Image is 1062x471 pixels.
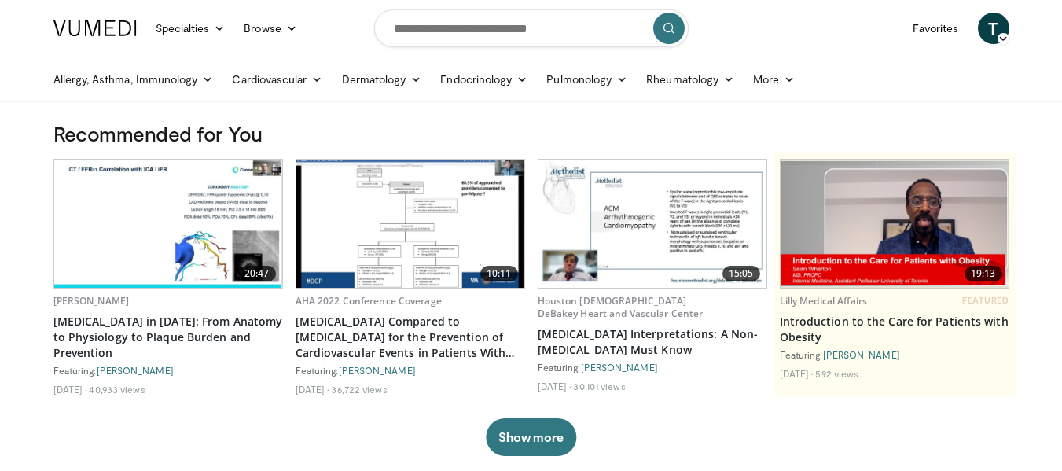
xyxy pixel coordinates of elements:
[222,64,332,95] a: Cardiovascular
[780,348,1009,361] div: Featuring:
[538,160,766,288] a: 15:05
[815,367,858,380] li: 592 views
[780,314,1009,345] a: Introduction to the Care for Patients with Obesity
[573,380,625,392] li: 30,101 views
[333,64,432,95] a: Dermatology
[296,160,524,288] a: 10:11
[962,295,1009,306] span: FEATURED
[296,383,329,396] li: [DATE]
[97,365,174,376] a: [PERSON_NAME]
[581,362,658,373] a: [PERSON_NAME]
[331,383,387,396] li: 36,722 views
[722,266,760,281] span: 15:05
[486,418,576,456] button: Show more
[637,64,744,95] a: Rheumatology
[53,364,283,377] div: Featuring:
[538,294,704,320] a: Houston [DEMOGRAPHIC_DATA] DeBakey Heart and Vascular Center
[296,294,442,307] a: AHA 2022 Conference Coverage
[53,121,1009,146] h3: Recommended for You
[744,64,804,95] a: More
[538,326,767,358] a: [MEDICAL_DATA] Interpretations: A Non-[MEDICAL_DATA] Must Know
[374,9,689,47] input: Search topics, interventions
[431,64,537,95] a: Endocrinology
[54,160,282,288] a: 20:47
[44,64,223,95] a: Allergy, Asthma, Immunology
[53,314,283,361] a: [MEDICAL_DATA] in [DATE]: From Anatomy to Physiology to Plaque Burden and Prevention
[89,383,145,396] li: 40,933 views
[53,294,130,307] a: [PERSON_NAME]
[780,294,868,307] a: Lilly Medical Affairs
[339,365,416,376] a: [PERSON_NAME]
[296,160,524,288] img: 7c0f9b53-1609-4588-8498-7cac8464d722.620x360_q85_upscale.jpg
[296,364,525,377] div: Featuring:
[53,20,137,36] img: VuMedi Logo
[781,161,1009,286] img: acc2e291-ced4-4dd5-b17b-d06994da28f3.png.620x360_q85_upscale.png
[538,380,571,392] li: [DATE]
[54,160,282,288] img: 823da73b-7a00-425d-bb7f-45c8b03b10c3.620x360_q85_upscale.jpg
[978,13,1009,44] a: T
[965,266,1002,281] span: 19:13
[53,383,87,396] li: [DATE]
[903,13,968,44] a: Favorites
[538,160,766,288] img: 59f69555-d13b-4130-aa79-5b0c1d5eebbb.620x360_q85_upscale.jpg
[780,367,814,380] li: [DATE]
[537,64,637,95] a: Pulmonology
[781,160,1009,288] a: 19:13
[296,314,525,361] a: [MEDICAL_DATA] Compared to [MEDICAL_DATA] for the Prevention of Cardiovascular Events in Patients...
[238,266,276,281] span: 20:47
[823,349,900,360] a: [PERSON_NAME]
[146,13,235,44] a: Specialties
[538,361,767,373] div: Featuring:
[480,266,518,281] span: 10:11
[234,13,307,44] a: Browse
